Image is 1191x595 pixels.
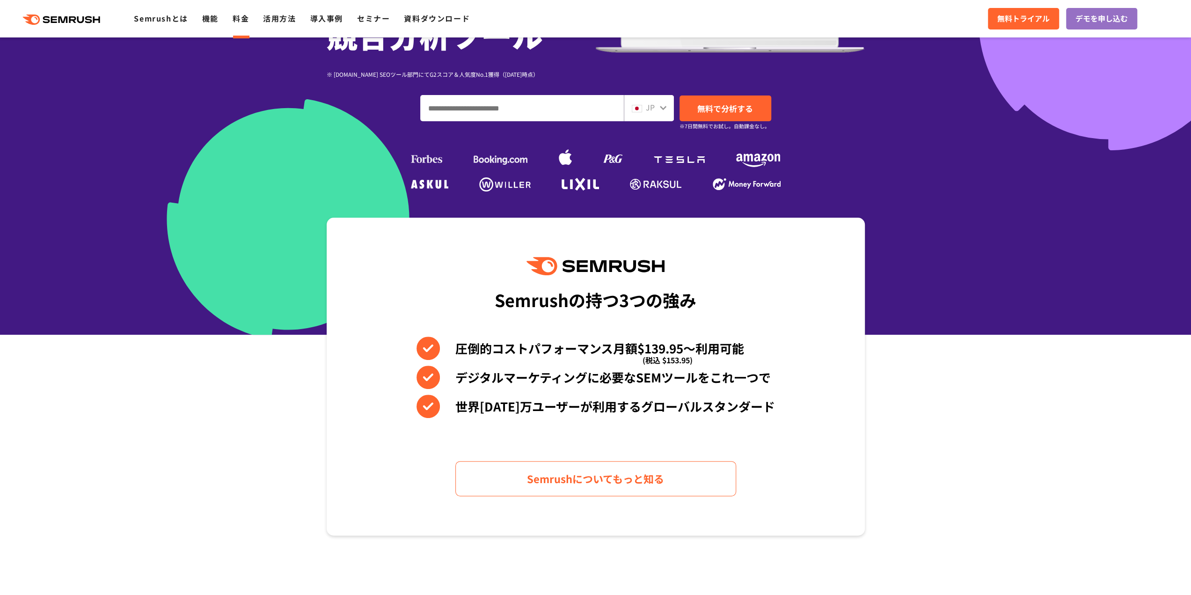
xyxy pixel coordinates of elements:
[416,366,775,389] li: デジタルマーケティングに必要なSEMツールをこれ一つで
[646,102,655,113] span: JP
[680,122,770,131] small: ※7日間無料でお試し。自動課金なし。
[404,13,470,24] a: 資料ダウンロード
[1066,8,1137,29] a: デモを申し込む
[988,8,1059,29] a: 無料トライアル
[1075,13,1128,25] span: デモを申し込む
[134,13,188,24] a: Semrushとは
[233,13,249,24] a: 料金
[526,257,664,275] img: Semrush
[202,13,219,24] a: 機能
[495,282,696,317] div: Semrushの持つ3つの強み
[421,95,623,121] input: ドメイン、キーワードまたはURLを入力してください
[697,103,753,114] span: 無料で分析する
[416,337,775,360] li: 圧倒的コストパフォーマンス月額$139.95〜利用可能
[527,470,664,487] span: Semrushについてもっと知る
[997,13,1050,25] span: 無料トライアル
[310,13,343,24] a: 導入事例
[680,95,771,121] a: 無料で分析する
[327,70,596,79] div: ※ [DOMAIN_NAME] SEOツール部門にてG2スコア＆人気度No.1獲得（[DATE]時点）
[455,461,736,496] a: Semrushについてもっと知る
[642,348,692,372] span: (税込 $153.95)
[416,395,775,418] li: 世界[DATE]万ユーザーが利用するグローバルスタンダード
[357,13,390,24] a: セミナー
[263,13,296,24] a: 活用方法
